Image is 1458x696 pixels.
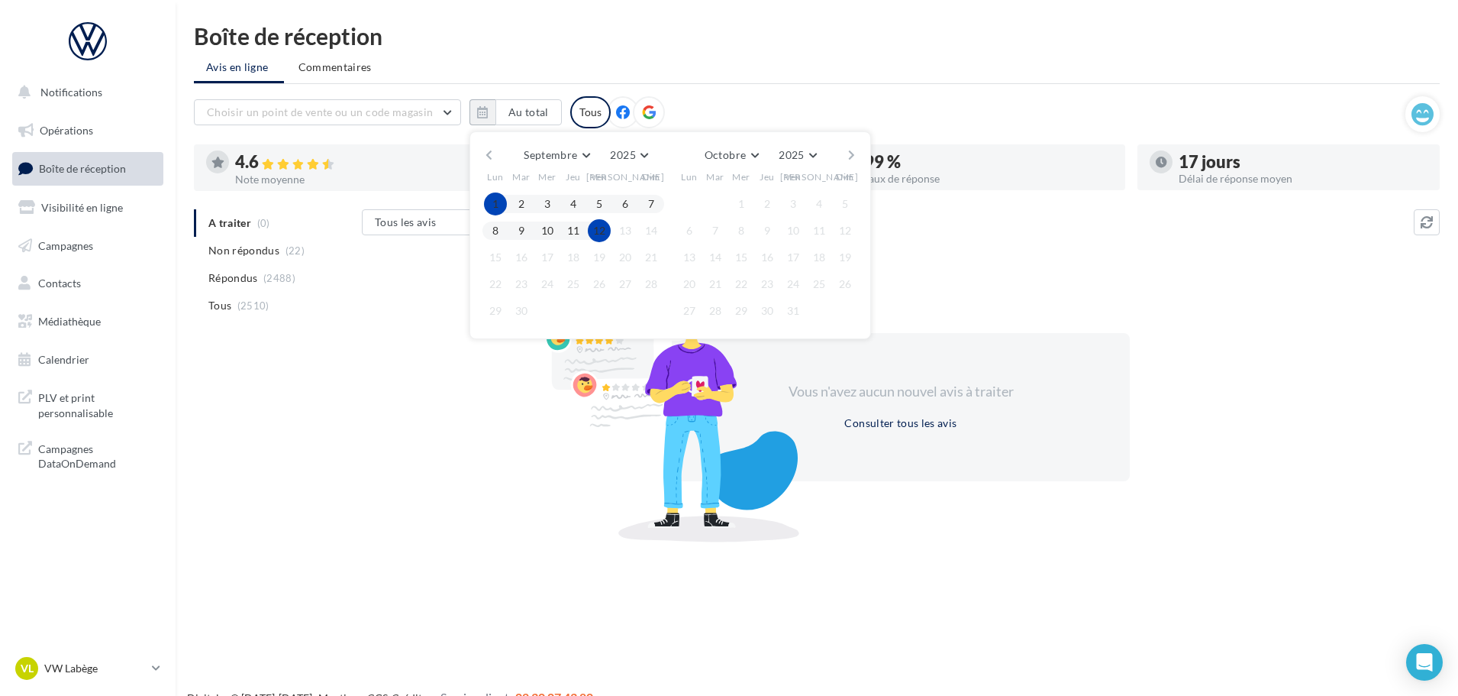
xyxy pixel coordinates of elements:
button: 11 [808,219,831,242]
div: Délai de réponse moyen [1179,173,1427,184]
span: (2488) [263,272,295,284]
div: Vous n'avez aucun nouvel avis à traiter [769,382,1032,402]
button: 8 [730,219,753,242]
button: 26 [588,273,611,296]
button: 22 [730,273,753,296]
span: Mer [538,170,556,183]
span: [PERSON_NAME] [780,170,859,183]
span: Dim [836,170,854,183]
span: Lun [487,170,504,183]
span: 2025 [610,148,635,161]
a: Campagnes [9,230,166,262]
span: Boîte de réception [39,162,126,175]
button: 5 [588,193,611,215]
span: Tous les avis [375,215,437,228]
div: Note moyenne [235,174,484,185]
button: 3 [782,193,805,215]
button: 13 [678,246,701,269]
button: 29 [484,299,507,322]
button: 18 [562,246,585,269]
div: 17 jours [1179,154,1427,170]
button: 19 [834,246,856,269]
button: 2025 [773,144,822,166]
span: Opérations [40,124,93,137]
button: 30 [756,299,779,322]
span: 2025 [779,148,804,161]
button: 2 [510,193,533,215]
div: Taux de réponse [864,173,1113,184]
button: 2 [756,193,779,215]
button: 7 [640,193,663,215]
div: 99 % [864,154,1113,170]
span: Visibilité en ligne [41,201,123,214]
button: 25 [808,273,831,296]
button: Choisir un point de vente ou un code magasin [194,99,461,125]
span: Jeu [760,170,775,183]
button: 2025 [604,144,653,166]
button: Au total [495,99,562,125]
button: 25 [562,273,585,296]
button: 14 [704,246,727,269]
button: 17 [536,246,559,269]
button: 3 [536,193,559,215]
button: 8 [484,219,507,242]
button: Septembre [518,144,595,166]
button: 13 [614,219,637,242]
button: 11 [562,219,585,242]
button: 17 [782,246,805,269]
button: 1 [484,193,507,215]
button: 29 [730,299,753,322]
span: Notifications [40,86,102,99]
button: 23 [510,273,533,296]
p: VW Labège [44,661,146,676]
button: 31 [782,299,805,322]
span: PLV et print personnalisable [38,387,157,420]
button: Au total [469,99,562,125]
button: Notifications [9,76,160,108]
span: Mar [706,170,724,183]
span: Dim [642,170,660,183]
button: 6 [678,219,701,242]
a: Contacts [9,267,166,299]
button: 21 [640,246,663,269]
span: Campagnes [38,238,93,251]
span: Septembre [524,148,577,161]
a: Campagnes DataOnDemand [9,432,166,477]
span: Lun [681,170,698,183]
button: 20 [678,273,701,296]
div: Tous [570,96,611,128]
span: [PERSON_NAME] [586,170,665,183]
span: Mer [732,170,750,183]
span: (22) [285,244,305,257]
span: (2510) [237,299,269,312]
button: Tous les avis [362,209,514,235]
button: 9 [510,219,533,242]
div: Open Intercom Messenger [1406,644,1443,681]
button: 19 [588,246,611,269]
span: Contacts [38,277,81,290]
button: 4 [808,193,831,215]
span: Tous [208,298,231,313]
button: 12 [588,219,611,242]
button: 22 [484,273,507,296]
button: 28 [640,273,663,296]
button: 27 [614,273,637,296]
button: 26 [834,273,856,296]
button: 9 [756,219,779,242]
a: Calendrier [9,344,166,376]
button: 15 [730,246,753,269]
button: 30 [510,299,533,322]
span: Octobre [705,148,746,161]
span: Mar [512,170,531,183]
button: 21 [704,273,727,296]
a: Médiathèque [9,306,166,338]
button: Octobre [698,144,764,166]
button: 4 [562,193,585,215]
span: VL [21,661,34,676]
a: PLV et print personnalisable [9,381,166,426]
button: 16 [756,246,779,269]
button: 24 [782,273,805,296]
button: 6 [614,193,637,215]
button: 1 [730,193,753,215]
